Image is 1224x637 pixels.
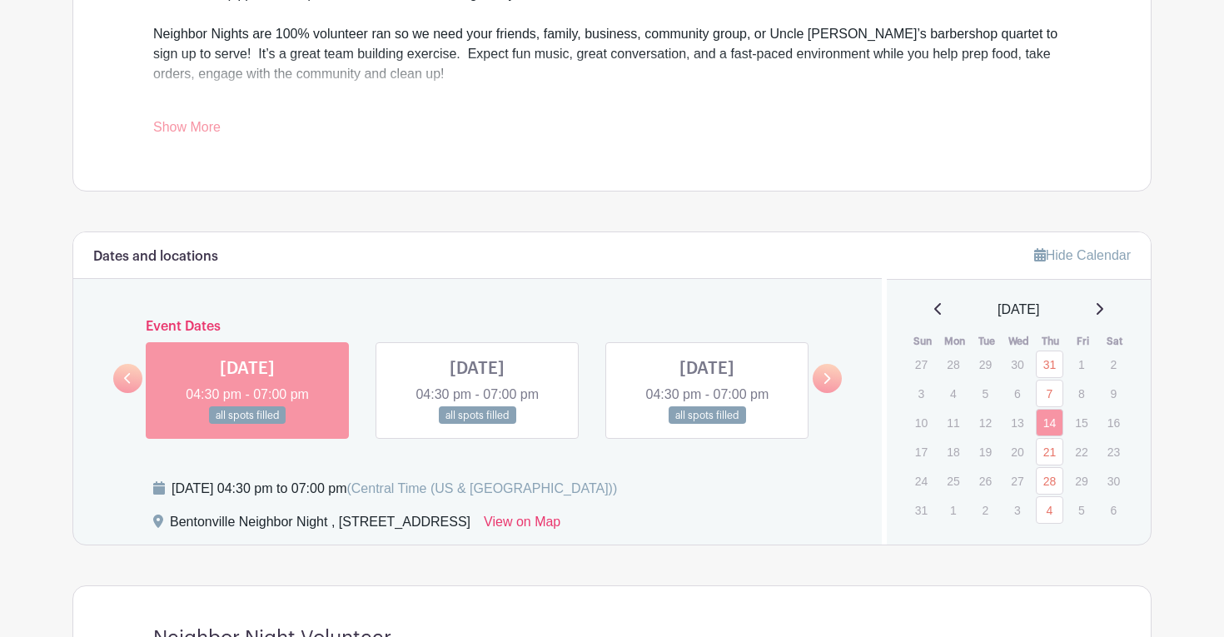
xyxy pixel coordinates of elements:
[908,381,935,406] p: 3
[172,479,617,499] div: [DATE] 04:30 pm to 07:00 pm
[1100,468,1127,494] p: 30
[1036,409,1063,436] a: 14
[1100,410,1127,435] p: 16
[1003,497,1031,523] p: 3
[1100,497,1127,523] p: 6
[1099,333,1132,350] th: Sat
[153,120,221,141] a: Show More
[1003,468,1031,494] p: 27
[908,439,935,465] p: 17
[998,300,1039,320] span: [DATE]
[972,381,999,406] p: 5
[1034,248,1131,262] a: Hide Calendar
[93,249,218,265] h6: Dates and locations
[1067,497,1095,523] p: 5
[972,497,999,523] p: 2
[908,468,935,494] p: 24
[939,468,967,494] p: 25
[972,410,999,435] p: 12
[972,439,999,465] p: 19
[1003,381,1031,406] p: 6
[1067,410,1095,435] p: 15
[939,351,967,377] p: 28
[1003,333,1035,350] th: Wed
[938,333,971,350] th: Mon
[1036,380,1063,407] a: 7
[1067,439,1095,465] p: 22
[1067,381,1095,406] p: 8
[1003,351,1031,377] p: 30
[907,333,939,350] th: Sun
[908,497,935,523] p: 31
[971,333,1003,350] th: Tue
[484,512,560,539] a: View on Map
[1100,381,1127,406] p: 9
[1035,333,1067,350] th: Thu
[939,439,967,465] p: 18
[972,351,999,377] p: 29
[170,512,470,539] div: Bentonville Neighbor Night , [STREET_ADDRESS]
[1100,439,1127,465] p: 23
[908,410,935,435] p: 10
[1003,439,1031,465] p: 20
[153,4,1071,104] div: Neighbor Nights are 100% volunteer ran so we need your friends, family, business, community group...
[1067,351,1095,377] p: 1
[1003,410,1031,435] p: 13
[346,481,617,495] span: (Central Time (US & [GEOGRAPHIC_DATA]))
[1036,351,1063,378] a: 31
[908,351,935,377] p: 27
[1067,468,1095,494] p: 29
[1100,351,1127,377] p: 2
[142,319,813,335] h6: Event Dates
[939,497,967,523] p: 1
[1036,438,1063,465] a: 21
[939,381,967,406] p: 4
[1036,496,1063,524] a: 4
[1036,467,1063,495] a: 28
[1067,333,1099,350] th: Fri
[939,410,967,435] p: 11
[972,468,999,494] p: 26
